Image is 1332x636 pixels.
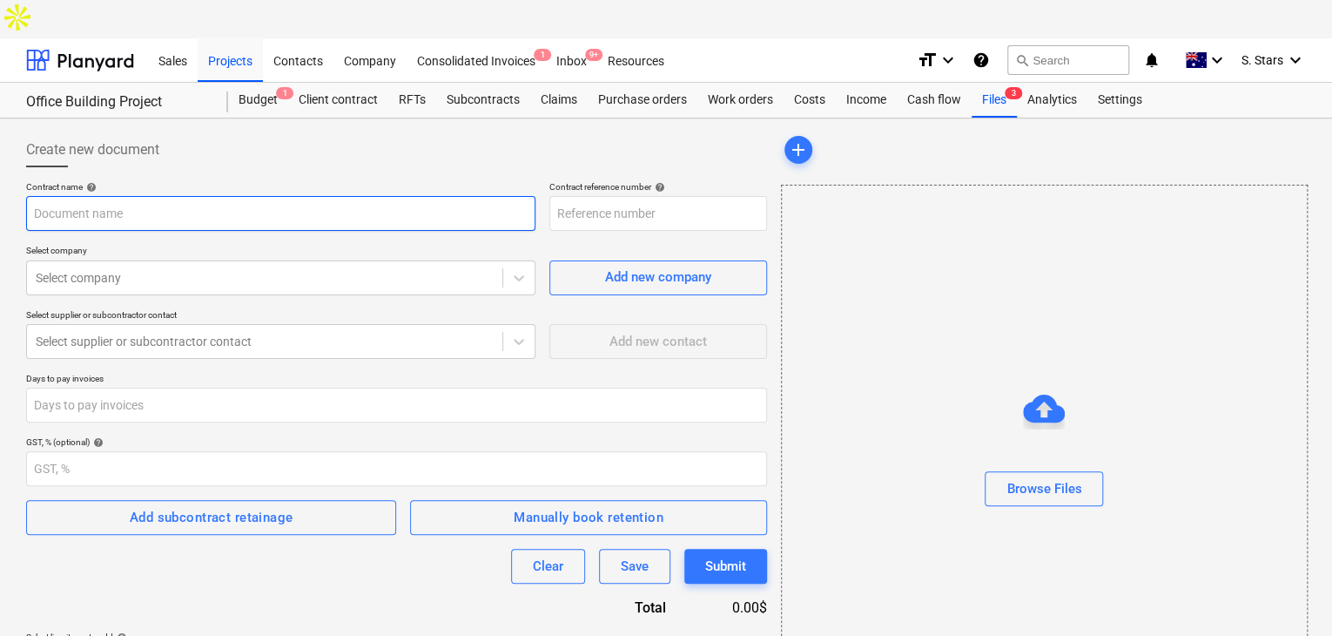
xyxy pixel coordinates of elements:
a: Files3 [972,83,1017,118]
a: Settings [1087,83,1153,118]
div: Save [621,555,649,578]
a: Claims [530,83,588,118]
span: Create new document [26,139,159,160]
a: RFTs [388,83,436,118]
a: Inbox9+ [546,38,597,82]
div: GST, % (optional) [26,436,767,448]
span: help [90,437,104,448]
a: Subcontracts [436,83,530,118]
button: Clear [511,549,585,584]
a: Purchase orders [588,83,697,118]
button: Manually book retention [410,500,766,535]
div: Company [333,37,407,82]
input: Document name [26,196,535,231]
span: search [1015,53,1029,67]
div: Files [972,83,1017,118]
div: Add subcontract retainage [130,506,293,529]
button: Search [1007,45,1129,75]
div: Budget [228,83,288,118]
button: Submit [684,549,767,584]
button: Add subcontract retainage [26,500,396,535]
span: 1 [276,87,293,99]
i: keyboard_arrow_down [1285,50,1306,71]
a: Income [836,83,897,118]
span: 1 [534,49,551,61]
p: Select supplier or subcontractor contact [26,309,535,324]
div: Submit [705,555,746,578]
input: GST, % [26,451,767,486]
button: Add new company [549,260,767,295]
input: Reference number [549,196,767,231]
a: Budget1 [228,83,288,118]
input: Days to pay invoices [26,388,767,423]
div: Clear [533,555,563,578]
a: Analytics [1017,83,1087,118]
a: Work orders [697,83,784,118]
span: help [651,182,665,193]
i: notifications [1143,50,1160,71]
a: Client contract [288,83,388,118]
div: Add new company [605,266,711,288]
p: Select company [26,245,535,260]
span: S. Stars [1241,53,1283,67]
a: Projects [198,38,263,82]
div: Contract name [26,181,535,193]
span: 9+ [585,49,602,61]
div: Browse Files [1006,477,1081,500]
div: Contract reference number [549,181,767,193]
div: Resources [597,37,675,82]
div: Sales [148,37,198,82]
div: Contacts [263,37,333,82]
i: keyboard_arrow_down [1207,50,1228,71]
div: Office Building Project [26,93,207,112]
a: Sales [148,38,198,82]
a: Company [333,38,407,82]
div: Total [541,598,694,618]
div: Manually book retention [514,506,663,529]
div: 0.00$ [694,598,767,618]
button: Save [599,549,670,584]
button: Browse Files [985,471,1103,506]
i: format_size [917,50,938,71]
span: help [83,182,97,193]
div: Projects [198,37,263,82]
i: Knowledge base [972,50,990,71]
p: Days to pay invoices [26,373,767,388]
a: Cash flow [897,83,972,118]
div: Consolidated Invoices [407,37,546,82]
a: Resources [597,38,675,82]
a: Costs [784,83,836,118]
a: Consolidated Invoices1 [407,38,546,82]
i: keyboard_arrow_down [938,50,959,71]
span: 3 [1005,87,1022,99]
a: Contacts [263,38,333,82]
span: add [788,139,809,160]
div: Inbox [546,37,597,82]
